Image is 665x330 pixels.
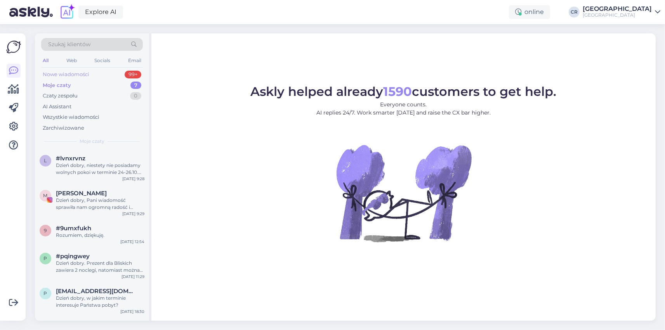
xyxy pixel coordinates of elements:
[56,260,144,274] div: Dzień dobry. Prezent dla Bliskich zawiera 2 noclegi, natomiast można dokupić dobę dodatkową. Cena...
[384,84,412,99] b: 1590
[56,253,90,260] span: #pqingwey
[43,82,71,89] div: Moje czaty
[56,288,137,295] span: papka1991@wp.pl
[44,255,47,261] span: p
[56,225,91,232] span: #9umxfukh
[251,101,557,117] p: Everyone counts. AI replies 24/7. Work smarter [DATE] and raise the CX bar higher.
[43,71,89,78] div: Nowe wiadomości
[44,158,47,163] span: l
[80,138,104,145] span: Moje czaty
[43,124,84,132] div: Zarchiwizowane
[509,5,550,19] div: online
[122,176,144,182] div: [DATE] 9:28
[48,40,90,49] span: Szukaj klientów
[127,56,143,66] div: Email
[120,309,144,314] div: [DATE] 18:30
[44,228,47,233] span: 9
[56,295,144,309] div: Dzień dobry, w jakim terminie interesuje Państwa pobyt?
[56,190,107,197] span: Małgorzata K
[583,12,652,18] div: [GEOGRAPHIC_DATA]
[334,123,474,263] img: No Chat active
[120,239,144,245] div: [DATE] 12:54
[93,56,112,66] div: Socials
[122,211,144,217] div: [DATE] 9:29
[65,56,78,66] div: Web
[78,5,123,19] a: Explore AI
[43,103,71,111] div: AI Assistant
[583,6,652,12] div: [GEOGRAPHIC_DATA]
[59,4,75,20] img: explore-ai
[43,113,99,121] div: Wszystkie wiadomości
[56,232,144,239] div: Rozumiem, dziękuję.
[43,193,48,198] span: M
[130,82,141,89] div: 7
[43,92,78,100] div: Czaty zespołu
[56,155,85,162] span: #lvnxrvnz
[251,84,557,99] span: Askly helped already customers to get help.
[130,92,141,100] div: 0
[44,290,47,296] span: p
[125,71,141,78] div: 99+
[56,197,144,211] div: Dzień dobry, Pani wiadomość sprawiła nam ogromną radość i wzruszenie. Bardzo dziękujemy za tak ci...
[56,162,144,176] div: Dzień dobry, niestety nie posiadamy wolnych pokoi w terminie 24-26.10. Posiadamy tylko wolny pokó...
[583,6,660,18] a: [GEOGRAPHIC_DATA][GEOGRAPHIC_DATA]
[41,56,50,66] div: All
[122,274,144,280] div: [DATE] 11:29
[6,40,21,54] img: Askly Logo
[569,7,580,17] div: CR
